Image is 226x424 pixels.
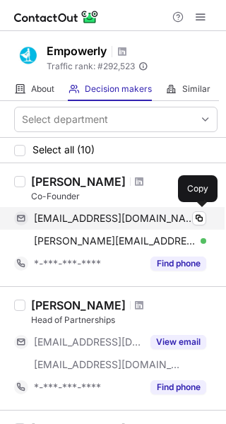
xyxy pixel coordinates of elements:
[14,40,42,69] img: c9a9776a6cbb7c218570890dfafec010
[34,235,196,247] span: [PERSON_NAME][EMAIL_ADDRESS][DOMAIN_NAME]
[32,144,95,155] span: Select all (10)
[31,298,126,312] div: [PERSON_NAME]
[31,190,218,203] div: Co-Founder
[31,314,218,326] div: Head of Partnerships
[31,175,126,189] div: [PERSON_NAME]
[182,83,210,95] span: Similar
[34,358,181,371] span: [EMAIL_ADDRESS][DOMAIN_NAME]
[47,42,107,59] h1: Empowerly
[150,257,206,271] button: Reveal Button
[14,8,99,25] img: ContactOut v5.3.10
[150,335,206,349] button: Reveal Button
[34,212,196,225] span: [EMAIL_ADDRESS][DOMAIN_NAME]
[47,61,135,71] span: Traffic rank: # 292,523
[22,112,108,126] div: Select department
[34,336,142,348] span: [EMAIL_ADDRESS][DOMAIN_NAME]
[85,83,152,95] span: Decision makers
[31,83,54,95] span: About
[150,380,206,394] button: Reveal Button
